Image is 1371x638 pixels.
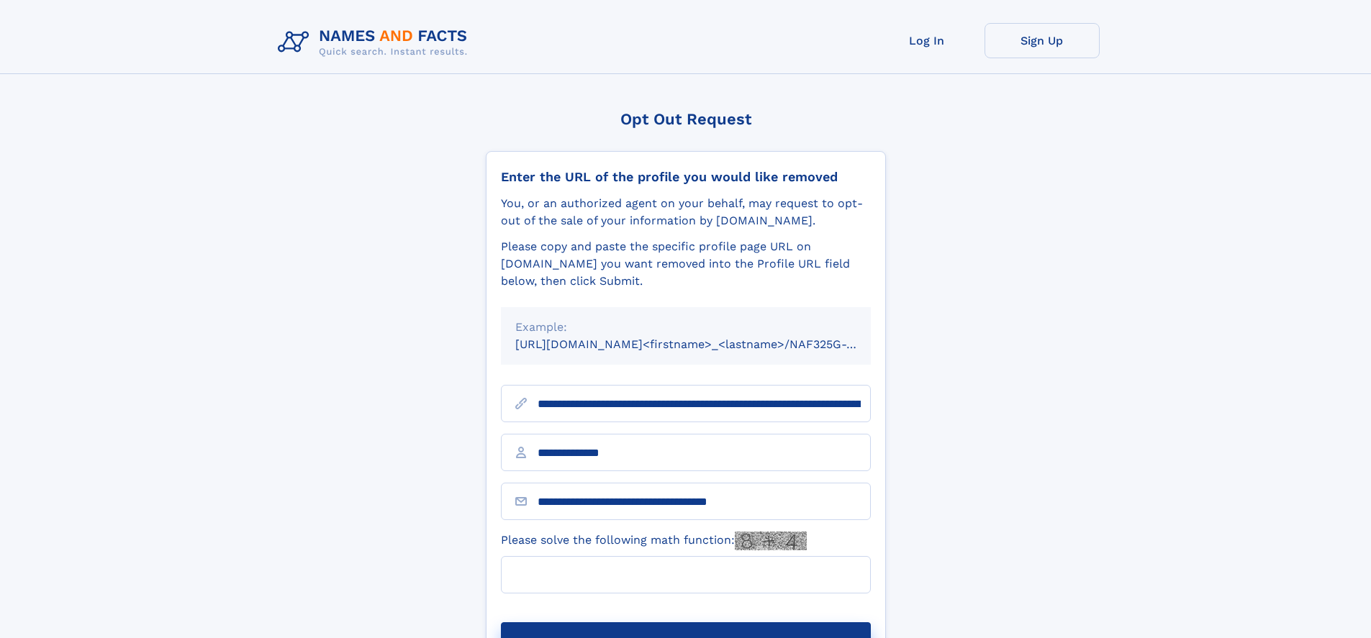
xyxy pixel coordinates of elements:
[985,23,1100,58] a: Sign Up
[486,110,886,128] div: Opt Out Request
[501,195,871,229] div: You, or an authorized agent on your behalf, may request to opt-out of the sale of your informatio...
[515,337,898,351] small: [URL][DOMAIN_NAME]<firstname>_<lastname>/NAF325G-xxxxxxxx
[501,169,871,185] div: Enter the URL of the profile you would like removed
[501,532,807,550] label: Please solve the following math function:
[869,23,985,58] a: Log In
[501,238,871,290] div: Please copy and paste the specific profile page URL on [DOMAIN_NAME] you want removed into the Pr...
[272,23,479,62] img: Logo Names and Facts
[515,319,856,336] div: Example:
